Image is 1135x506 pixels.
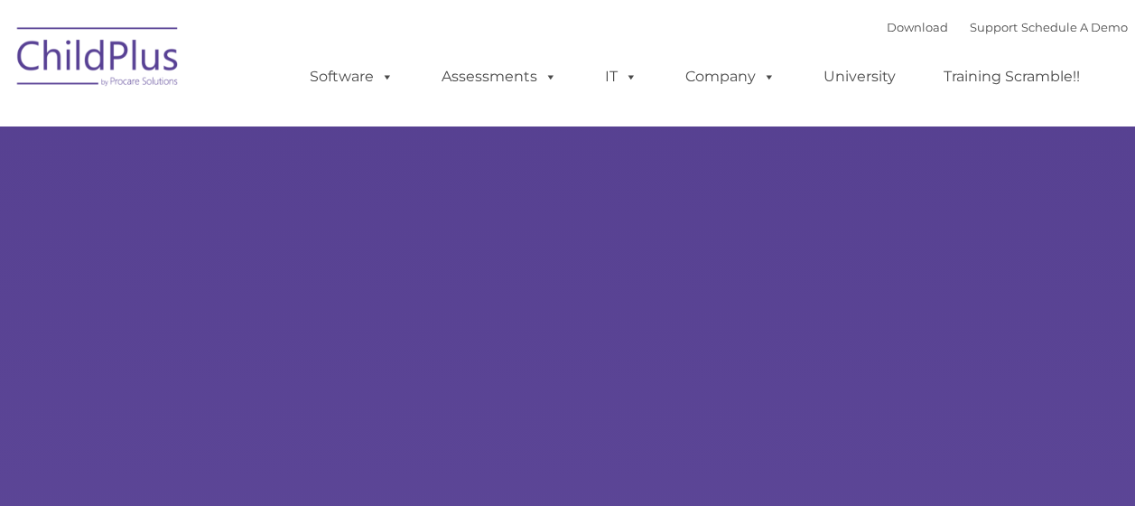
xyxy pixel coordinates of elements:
a: Schedule A Demo [1021,20,1128,34]
img: ChildPlus by Procare Solutions [8,14,189,105]
a: Assessments [423,59,575,95]
a: Software [292,59,412,95]
a: IT [587,59,656,95]
font: | [887,20,1128,34]
a: Download [887,20,948,34]
a: Support [970,20,1018,34]
a: Company [667,59,794,95]
a: University [805,59,914,95]
a: Training Scramble!! [926,59,1098,95]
